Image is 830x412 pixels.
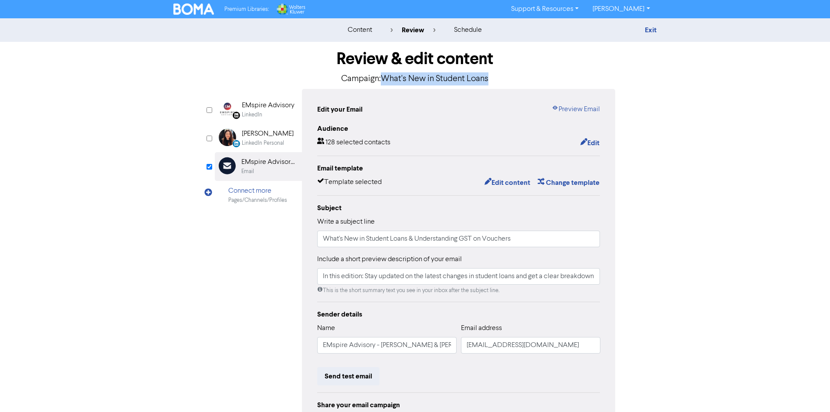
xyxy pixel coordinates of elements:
a: [PERSON_NAME] [586,2,657,16]
div: Share your email campaign [317,400,600,410]
a: Support & Resources [504,2,586,16]
button: Send test email [317,367,379,385]
div: Subject [317,203,600,213]
div: 128 selected contacts [317,137,390,149]
div: Template selected [317,177,382,188]
button: Edit content [484,177,531,188]
div: EMspire Advisory - [PERSON_NAME] & [PERSON_NAME]Email [215,152,302,180]
a: Exit [645,26,657,34]
div: This is the short summary text you see in your inbox after the subject line. [317,286,600,295]
a: Preview Email [552,104,600,115]
div: Email template [317,163,600,174]
div: review [390,25,436,35]
div: LinkedIn Personal [242,139,284,147]
label: Name [317,323,335,334]
div: content [348,25,372,35]
img: BOMA Logo [173,3,214,15]
div: Connect morePages/Channels/Profiles [215,181,302,209]
span: Premium Libraries: [224,7,269,12]
div: [PERSON_NAME] [242,129,294,139]
div: EMspire Advisory - [PERSON_NAME] & [PERSON_NAME] [241,157,297,167]
img: Linkedin [219,100,236,118]
div: Pages/Channels/Profiles [228,196,287,204]
img: Wolters Kluwer [276,3,305,15]
label: Write a subject line [317,217,375,227]
div: Edit your Email [317,104,362,115]
h1: Review & edit content [215,49,616,69]
div: Email [241,167,254,176]
div: LinkedIn [242,111,262,119]
img: LinkedinPersonal [219,129,236,146]
div: Connect more [228,186,287,196]
div: Sender details [317,309,600,320]
div: Audience [317,123,600,134]
div: LinkedinPersonal [PERSON_NAME]LinkedIn Personal [215,124,302,152]
label: Include a short preview description of your email [317,254,462,265]
iframe: Chat Widget [786,370,830,412]
button: Change template [537,177,600,188]
div: EMspire Advisory [242,100,295,111]
label: Email address [461,323,502,334]
button: Edit [580,137,600,149]
p: Campaign: What's New in Student Loans [215,72,616,85]
div: Linkedin EMspire AdvisoryLinkedIn [215,95,302,124]
div: schedule [454,25,482,35]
